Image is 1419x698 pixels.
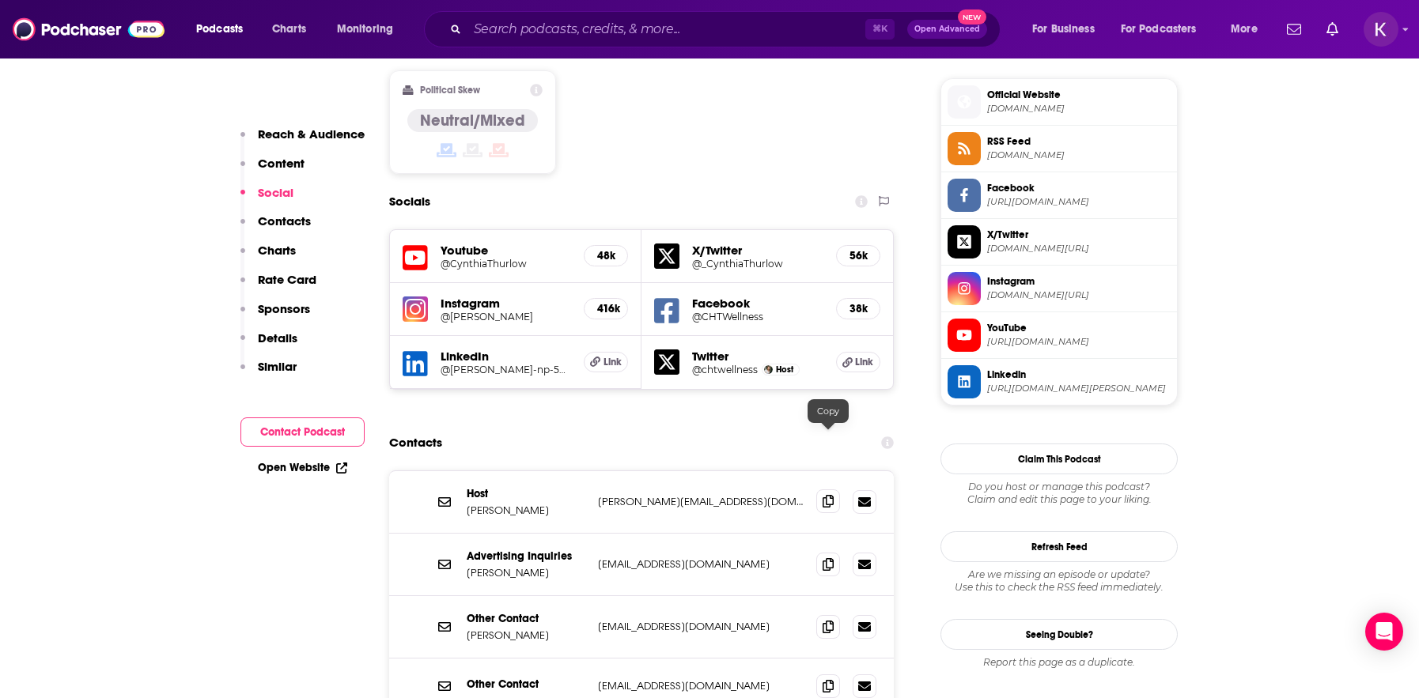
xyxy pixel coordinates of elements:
[850,249,867,262] h5: 56k
[441,243,571,258] h5: Youtube
[987,289,1171,301] span: instagram.com/cynthia_thurlow_
[987,103,1171,115] span: cynthiathurlow.com
[258,301,310,316] p: Sponsors
[948,272,1171,305] a: Instagram[DOMAIN_NAME][URL]
[597,302,615,315] h5: 416k
[958,9,986,25] span: New
[420,85,480,96] h2: Political Skew
[467,612,585,625] p: Other Contact
[692,258,823,270] a: @_CynthiaThurlow
[855,356,873,368] span: Link
[948,225,1171,258] a: X/Twitter[DOMAIN_NAME][URL]
[467,487,585,500] p: Host
[441,258,571,270] a: @CynthiaThurlow
[865,19,895,40] span: ⌘ K
[1364,12,1398,47] span: Logged in as kwignall
[850,302,867,315] h5: 38k
[907,20,987,39] button: Open AdvancedNew
[258,272,316,287] p: Rate Card
[467,628,585,642] p: [PERSON_NAME]
[987,228,1171,242] span: X/Twitter
[389,187,430,217] h2: Socials
[692,311,823,323] a: @CHTWellness
[764,365,773,374] a: Cynthia Thurlow
[948,85,1171,119] a: Official Website[DOMAIN_NAME]
[940,481,1178,493] span: Do you host or manage this podcast?
[240,156,305,185] button: Content
[240,359,297,388] button: Similar
[258,156,305,171] p: Content
[692,364,758,375] a: @chtwellness
[258,461,347,474] a: Open Website
[467,566,585,579] p: [PERSON_NAME]
[441,364,571,375] a: @[PERSON_NAME]-np-50395a9/
[240,213,311,243] button: Contacts
[987,243,1171,255] span: twitter.com/_CynthiaThurlow
[258,185,293,200] p: Social
[240,272,316,301] button: Rate Card
[1364,12,1398,47] button: Show profile menu
[420,111,525,130] h4: Neutral/Mixed
[403,296,428,322] img: iconImage
[987,134,1171,149] span: RSS Feed
[441,311,571,323] a: @[PERSON_NAME]
[389,428,442,458] h2: Contacts
[836,352,880,372] a: Link
[467,677,585,691] p: Other Contact
[1364,12,1398,47] img: User Profile
[597,249,615,262] h5: 48k
[940,568,1178,594] div: Are we missing an episode or update? Use this to check the RSS feed immediately.
[692,349,823,364] h5: Twitter
[692,243,823,258] h5: X/Twitter
[258,126,365,141] p: Reach & Audience
[258,243,296,258] p: Charts
[1365,613,1403,651] div: Open Intercom Messenger
[987,336,1171,348] span: https://www.youtube.com/@CynthiaThurlow
[598,620,804,633] p: [EMAIL_ADDRESS][DOMAIN_NAME]
[948,132,1171,165] a: RSS Feed[DOMAIN_NAME]
[196,18,243,40] span: Podcasts
[185,17,263,42] button: open menu
[258,359,297,374] p: Similar
[940,443,1178,474] button: Claim This Podcast
[987,274,1171,289] span: Instagram
[1220,17,1277,42] button: open menu
[13,14,165,44] a: Podchaser - Follow, Share and Rate Podcasts
[987,196,1171,208] span: https://www.facebook.com/CHTWellness
[240,126,365,156] button: Reach & Audience
[326,17,414,42] button: open menu
[441,296,571,311] h5: Instagram
[258,213,311,228] p: Contacts
[337,18,393,40] span: Monitoring
[439,11,1016,47] div: Search podcasts, credits, & more...
[987,149,1171,161] span: feeds.megaphone.fm
[598,495,804,508] p: [PERSON_NAME][EMAIL_ADDRESS][DOMAIN_NAME]
[808,399,849,423] div: Copy
[914,25,980,33] span: Open Advanced
[1320,16,1345,43] a: Show notifications dropdown
[240,185,293,214] button: Social
[604,356,622,368] span: Link
[1231,18,1258,40] span: More
[467,504,585,517] p: [PERSON_NAME]
[240,330,297,360] button: Details
[467,549,585,563] p: Advertising Inquiries
[240,243,296,272] button: Charts
[1032,18,1095,40] span: For Business
[948,179,1171,212] a: Facebook[URL][DOMAIN_NAME]
[940,481,1178,506] div: Claim and edit this page to your liking.
[776,364,793,375] span: Host
[1121,18,1197,40] span: For Podcasters
[692,296,823,311] h5: Facebook
[240,301,310,330] button: Sponsors
[467,17,865,42] input: Search podcasts, credits, & more...
[940,619,1178,650] a: Seeing Double?
[987,88,1171,102] span: Official Website
[240,417,365,447] button: Contact Podcast
[948,319,1171,352] a: YouTube[URL][DOMAIN_NAME]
